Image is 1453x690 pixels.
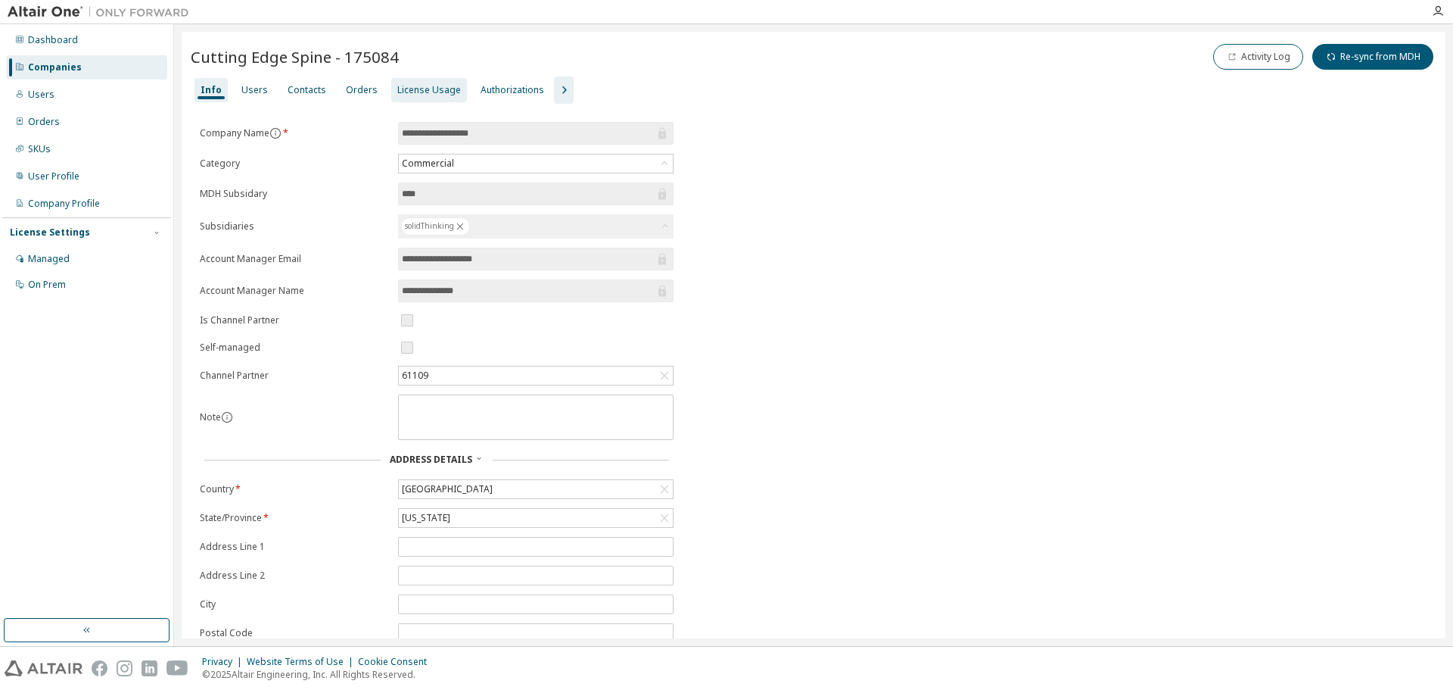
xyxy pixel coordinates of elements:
label: City [200,598,389,610]
div: Website Terms of Use [247,656,358,668]
div: [US_STATE] [399,509,673,527]
div: [GEOGRAPHIC_DATA] [400,481,495,498]
label: Account Manager Email [200,253,389,265]
span: Address Details [390,453,472,466]
div: Company Profile [28,198,100,210]
div: solidThinking [398,214,674,239]
div: License Settings [10,226,90,239]
div: Info [201,84,222,96]
label: Subsidiaries [200,220,389,233]
button: information [221,411,233,423]
div: Privacy [202,656,247,668]
div: Contacts [288,84,326,96]
div: 61109 [400,367,431,384]
img: youtube.svg [166,660,188,676]
label: Self-managed [200,342,389,354]
label: Address Line 1 [200,541,389,553]
label: Category [200,158,389,170]
div: On Prem [28,279,66,291]
img: instagram.svg [117,660,132,676]
div: Authorizations [481,84,544,96]
label: State/Province [200,512,389,524]
button: Re-sync from MDH [1312,44,1433,70]
div: Dashboard [28,34,78,46]
label: Address Line 2 [200,570,389,582]
img: facebook.svg [92,660,107,676]
label: Note [200,411,221,423]
img: linkedin.svg [142,660,157,676]
div: [GEOGRAPHIC_DATA] [399,480,673,498]
div: Commercial [399,155,673,173]
div: solidThinking [401,217,470,236]
label: Postal Code [200,627,389,639]
div: 61109 [399,367,673,385]
img: Altair One [8,5,197,20]
button: Activity Log [1213,44,1303,70]
label: Account Manager Name [200,285,389,297]
div: Commercial [400,155,456,172]
button: information [269,127,282,139]
div: SKUs [28,143,51,155]
label: Company Name [200,127,389,139]
div: Cookie Consent [358,656,436,668]
label: Channel Partner [200,370,389,382]
img: altair_logo.svg [5,660,82,676]
div: Orders [346,84,378,96]
div: Users [28,89,54,101]
div: Orders [28,116,60,128]
label: MDH Subsidary [200,188,389,200]
label: Is Channel Partner [200,314,389,326]
span: Cutting Edge Spine - 175084 [191,46,399,67]
div: License Usage [397,84,461,96]
div: Companies [28,61,82,73]
div: User Profile [28,170,79,183]
div: Managed [28,253,70,265]
p: © 2025 Altair Engineering, Inc. All Rights Reserved. [202,668,436,681]
div: Users [241,84,268,96]
div: [US_STATE] [400,510,453,526]
label: Country [200,483,389,495]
